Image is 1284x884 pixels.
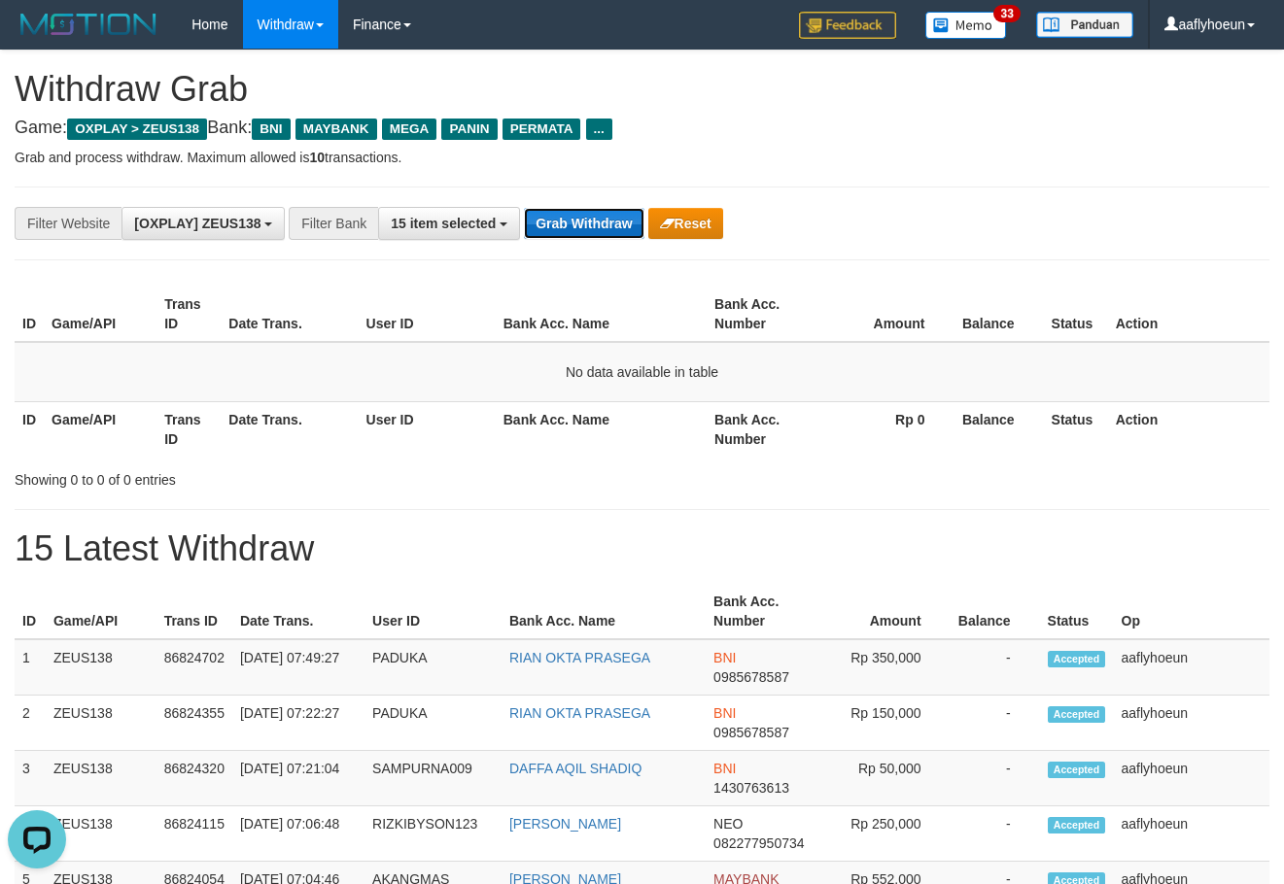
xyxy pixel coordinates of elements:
[951,751,1040,806] td: -
[15,342,1269,402] td: No data available in table
[156,639,232,696] td: 86824702
[819,401,954,457] th: Rp 0
[713,725,789,740] span: Copy 0985678587 to clipboard
[15,584,46,639] th: ID
[713,761,736,776] span: BNI
[221,401,358,457] th: Date Trans.
[364,639,502,696] td: PADUKA
[391,216,496,231] span: 15 item selected
[15,10,162,39] img: MOTION_logo.png
[1114,696,1269,751] td: aaflyhoeun
[818,806,951,862] td: Rp 250,000
[46,751,156,806] td: ZEUS138
[1048,762,1106,778] span: Accepted
[951,696,1040,751] td: -
[46,806,156,862] td: ZEUS138
[509,650,650,665] a: RIAN OKTA PRASEGA
[364,806,502,862] td: RIZKIBYSON123
[15,401,44,457] th: ID
[232,639,364,696] td: [DATE] 07:49:27
[156,806,232,862] td: 86824115
[15,462,520,490] div: Showing 0 to 0 of 0 entries
[951,806,1040,862] td: -
[46,639,156,696] td: ZEUS138
[706,584,818,639] th: Bank Acc. Number
[713,816,743,832] span: NEO
[252,119,290,140] span: BNI
[586,119,612,140] span: ...
[156,751,232,806] td: 86824320
[67,119,207,140] span: OXPLAY > ZEUS138
[993,5,1020,22] span: 33
[44,287,156,342] th: Game/API
[46,696,156,751] td: ZEUS138
[8,8,66,66] button: Open LiveChat chat widget
[382,119,437,140] span: MEGA
[713,669,789,685] span: Copy 0985678587 to clipboard
[441,119,497,140] span: PANIN
[15,119,1269,138] h4: Game: Bank:
[46,584,156,639] th: Game/API
[295,119,377,140] span: MAYBANK
[44,401,156,457] th: Game/API
[1040,584,1114,639] th: Status
[713,705,736,721] span: BNI
[232,751,364,806] td: [DATE] 07:21:04
[15,207,121,240] div: Filter Website
[713,835,804,851] span: Copy 082277950734 to clipboard
[1048,817,1106,833] span: Accepted
[707,401,819,457] th: Bank Acc. Number
[156,584,232,639] th: Trans ID
[951,639,1040,696] td: -
[364,584,502,639] th: User ID
[1044,287,1108,342] th: Status
[925,12,1007,39] img: Button%20Memo.svg
[818,584,951,639] th: Amount
[818,751,951,806] td: Rp 50,000
[1114,639,1269,696] td: aaflyhoeun
[359,287,496,342] th: User ID
[232,696,364,751] td: [DATE] 07:22:27
[156,401,221,457] th: Trans ID
[156,696,232,751] td: 86824355
[502,584,706,639] th: Bank Acc. Name
[15,287,44,342] th: ID
[1108,401,1269,457] th: Action
[378,207,520,240] button: 15 item selected
[1114,584,1269,639] th: Op
[496,401,707,457] th: Bank Acc. Name
[1114,751,1269,806] td: aaflyhoeun
[232,806,364,862] td: [DATE] 07:06:48
[359,401,496,457] th: User ID
[496,287,707,342] th: Bank Acc. Name
[509,761,642,776] a: DAFFA AQIL SHADIQ
[364,751,502,806] td: SAMPURNA009
[364,696,502,751] td: PADUKA
[509,705,650,721] a: RIAN OKTA PRASEGA
[524,208,643,239] button: Grab Withdraw
[713,650,736,665] span: BNI
[134,216,260,231] span: [OXPLAY] ZEUS138
[954,401,1043,457] th: Balance
[951,584,1040,639] th: Balance
[309,150,325,165] strong: 10
[1114,806,1269,862] td: aaflyhoeun
[819,287,954,342] th: Amount
[1044,401,1108,457] th: Status
[289,207,378,240] div: Filter Bank
[1036,12,1133,38] img: panduan.png
[15,751,46,806] td: 3
[15,696,46,751] td: 2
[232,584,364,639] th: Date Trans.
[156,287,221,342] th: Trans ID
[707,287,819,342] th: Bank Acc. Number
[713,780,789,796] span: Copy 1430763613 to clipboard
[954,287,1043,342] th: Balance
[509,816,621,832] a: [PERSON_NAME]
[503,119,581,140] span: PERMATA
[648,208,723,239] button: Reset
[221,287,358,342] th: Date Trans.
[818,639,951,696] td: Rp 350,000
[799,12,896,39] img: Feedback.jpg
[15,148,1269,167] p: Grab and process withdraw. Maximum allowed is transactions.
